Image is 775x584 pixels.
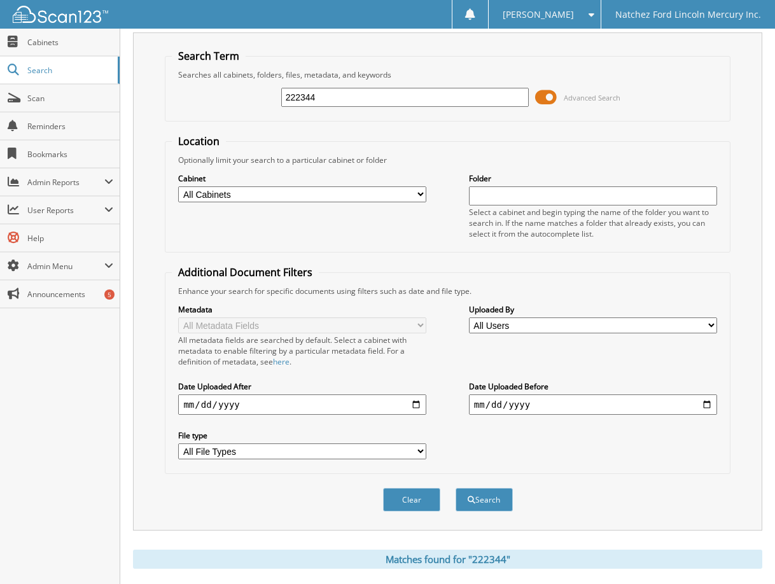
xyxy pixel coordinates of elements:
[27,177,104,188] span: Admin Reports
[27,93,113,104] span: Scan
[469,394,717,415] input: end
[383,488,440,511] button: Clear
[172,155,723,165] div: Optionally limit your search to a particular cabinet or folder
[172,69,723,80] div: Searches all cabinets, folders, files, metadata, and keywords
[615,11,761,18] span: Natchez Ford Lincoln Mercury Inc.
[178,335,426,367] div: All metadata fields are searched by default. Select a cabinet with metadata to enable filtering b...
[503,11,574,18] span: [PERSON_NAME]
[178,430,426,441] label: File type
[469,304,717,315] label: Uploaded By
[172,49,246,63] legend: Search Term
[27,37,113,48] span: Cabinets
[172,265,319,279] legend: Additional Document Filters
[133,550,762,569] div: Matches found for "222344"
[711,523,775,584] iframe: Chat Widget
[172,134,226,148] legend: Location
[13,6,108,23] img: scan123-logo-white.svg
[469,381,717,392] label: Date Uploaded Before
[27,261,104,272] span: Admin Menu
[172,286,723,296] div: Enhance your search for specific documents using filters such as date and file type.
[27,289,113,300] span: Announcements
[456,488,513,511] button: Search
[564,93,620,102] span: Advanced Search
[27,149,113,160] span: Bookmarks
[27,121,113,132] span: Reminders
[469,207,717,239] div: Select a cabinet and begin typing the name of the folder you want to search in. If the name match...
[27,65,111,76] span: Search
[178,173,426,184] label: Cabinet
[178,304,426,315] label: Metadata
[27,233,113,244] span: Help
[469,173,717,184] label: Folder
[178,394,426,415] input: start
[27,205,104,216] span: User Reports
[273,356,290,367] a: here
[104,289,115,300] div: 5
[178,381,426,392] label: Date Uploaded After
